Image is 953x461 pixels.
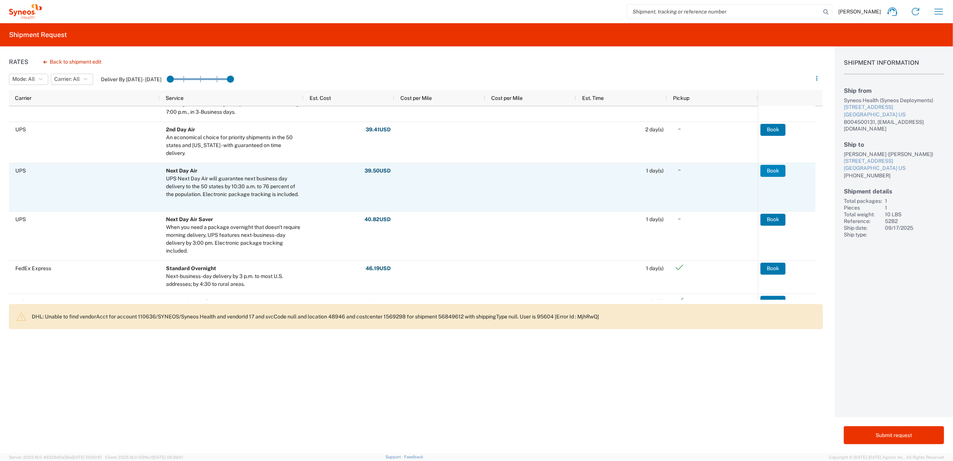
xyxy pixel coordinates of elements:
div: Total packages: [844,198,882,204]
span: UPS [15,216,26,222]
span: FedEx Express [15,265,51,271]
h1: Rates [9,58,28,65]
span: Mode: All [12,76,35,83]
button: Carrier: All [51,74,93,85]
span: Client: 2025.19.0-129fbcf [105,455,183,460]
button: Back to shipment edit [37,55,107,68]
strong: 39.41 USD [366,126,391,133]
div: Total weight: [844,211,882,218]
button: Book [760,124,786,136]
b: 2nd Day Air [166,126,195,132]
span: 2 day(s) [645,126,664,132]
span: 1 day(s) [646,299,664,305]
h2: Shipment details [844,188,944,195]
b: Standard Overnight [166,265,216,271]
button: 39.41USD [365,124,391,136]
span: Pickup [673,95,689,101]
div: 09/17/2025 [885,225,944,231]
div: 8004500131, [EMAIL_ADDRESS][DOMAIN_NAME] [844,119,944,132]
button: Mode: All [9,74,48,85]
button: 40.82USD [364,214,391,226]
span: Service [166,95,184,101]
p: DHL: Unable to find vendorAcct for account 110636/SYNEOS/Syneos Health and vendorId 17 and svcCod... [32,313,817,320]
h2: Ship from [844,87,944,94]
span: Est. Cost [310,95,331,101]
div: [PERSON_NAME] ([PERSON_NAME]) [844,151,944,158]
div: 5282 [885,218,944,225]
strong: 39.50 USD [365,167,391,174]
span: Server: 2025.19.0-49328d0a35e [9,455,102,460]
strong: 40.82 USD [365,216,391,223]
span: UPS [15,126,26,132]
b: Next Day Air [166,168,197,174]
div: 10 LBS [885,211,944,218]
span: UPS [15,168,26,174]
button: Submit request [844,426,944,444]
b: Next Day Air Saver [166,216,213,222]
h1: Shipment Information [844,59,944,74]
div: When you need a package overnight that doesn't require morning delivery, UPS features next-busine... [166,223,300,255]
div: [GEOGRAPHIC_DATA] US [844,165,944,172]
span: 1 day(s) [646,168,664,174]
div: Ship type: [844,231,882,238]
a: Support [385,455,404,459]
span: [DATE] 09:39:01 [153,455,183,460]
div: [PHONE_NUMBER] [844,172,944,179]
input: Shipment, tracking or reference number [627,4,821,19]
div: [STREET_ADDRESS] [844,104,944,111]
button: Book [760,296,786,308]
div: An economical choice for priority shipments in the 50 states and Puerto Rico - with guaranteed on... [166,134,300,157]
span: 1 day(s) [646,265,664,271]
span: Cost per Mile [400,95,432,101]
span: Cost per Mile [491,95,523,101]
a: [STREET_ADDRESS][GEOGRAPHIC_DATA] US [844,158,944,172]
div: Pieces [844,204,882,211]
div: Ship date: [844,225,882,231]
div: Delivery to businesses by 4:30 p.m. and to residences by 7:00 p.m., in 3-Business days. [166,100,300,116]
div: Reference: [844,218,882,225]
span: FedEx Express [15,299,51,305]
span: [PERSON_NAME] [838,8,881,15]
h2: Shipment Request [9,30,67,39]
span: Carrier [15,95,31,101]
div: UPS Next Day Air will guarantee next business day delivery to the 50 states by 10:30 a.m. to 76 p... [166,175,300,198]
button: Book [760,263,786,275]
div: Syneos Health (Syneos Deployments) [844,97,944,104]
div: [STREET_ADDRESS] [844,158,944,165]
button: Book [760,214,786,226]
div: 1 [885,204,944,211]
button: 39.50USD [364,165,391,177]
strong: 46.19 USD [366,265,391,272]
b: Priority Overnight [166,299,211,305]
button: 46.19USD [365,263,391,275]
span: [DATE] 09:50:51 [71,455,102,460]
div: [GEOGRAPHIC_DATA] US [844,111,944,119]
h2: Ship to [844,141,944,148]
div: Next-business-day delivery by 3 p.m. to most U.S. addresses; by 4:30 to rural areas. [166,272,300,288]
button: 48.94USD [364,296,391,308]
strong: 48.94 USD [365,298,391,305]
span: Carrier: All [54,76,80,83]
span: Est. Time [582,95,604,101]
div: 1 [885,198,944,204]
button: Book [760,165,786,177]
label: Deliver By [DATE] - [DATE] [101,76,162,83]
span: 1 day(s) [646,216,664,222]
span: Copyright © [DATE]-[DATE] Agistix Inc., All Rights Reserved [829,454,944,461]
a: Feedback [404,455,423,459]
a: [STREET_ADDRESS][GEOGRAPHIC_DATA] US [844,104,944,118]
